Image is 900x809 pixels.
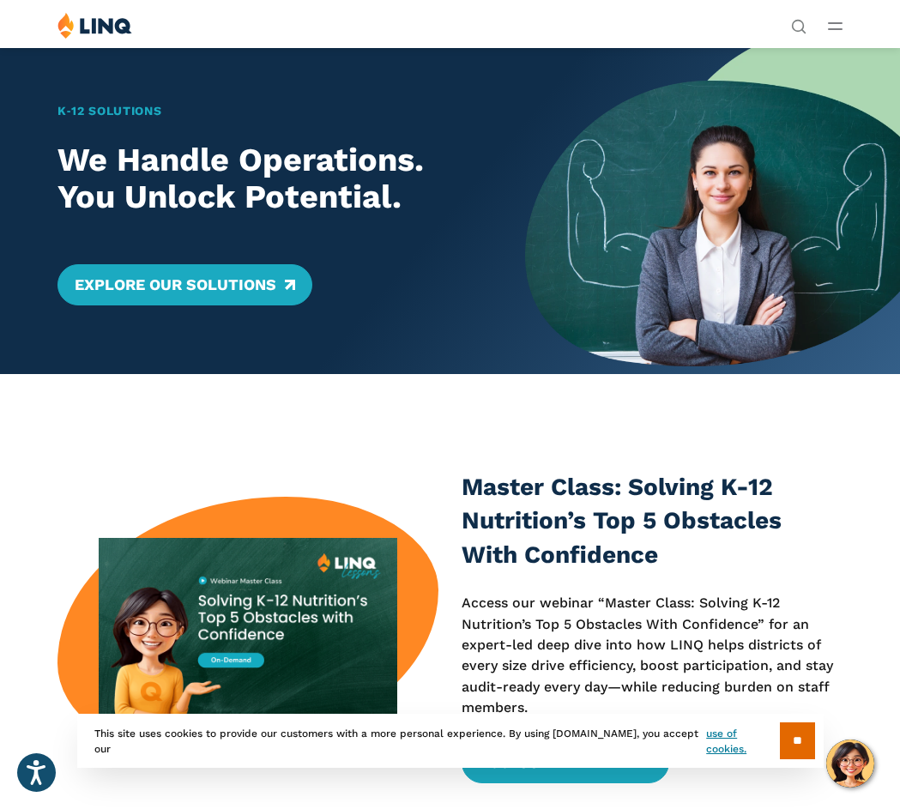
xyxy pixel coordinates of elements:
[57,264,312,305] a: Explore Our Solutions
[826,740,874,788] button: Hello, have a question? Let’s chat.
[828,16,843,35] button: Open Main Menu
[57,102,488,120] h1: K‑12 Solutions
[791,12,806,33] nav: Utility Navigation
[57,142,488,216] h2: We Handle Operations. You Unlock Potential.
[462,470,843,572] h3: Master Class: Solving K-12 Nutrition’s Top 5 Obstacles With Confidence
[57,12,132,39] img: LINQ | K‑12 Software
[462,593,843,718] p: Access our webinar “Master Class: Solving K-12 Nutrition’s Top 5 Obstacles With Confidence” for a...
[706,726,779,757] a: use of cookies.
[525,47,900,374] img: Home Banner
[791,17,806,33] button: Open Search Bar
[77,714,824,768] div: This site uses cookies to provide our customers with a more personal experience. By using [DOMAIN...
